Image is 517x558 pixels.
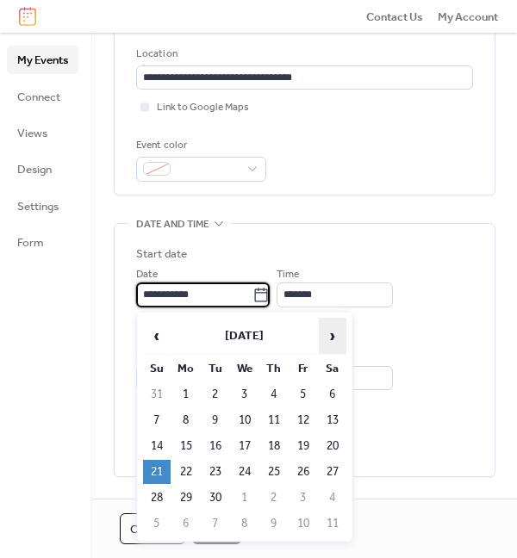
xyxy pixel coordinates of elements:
[290,512,317,536] td: 10
[231,382,258,406] td: 3
[143,356,171,381] th: Su
[202,434,229,458] td: 16
[260,382,288,406] td: 4
[202,512,229,536] td: 7
[172,382,200,406] td: 1
[202,486,229,510] td: 30
[438,8,498,25] a: My Account
[19,7,36,26] img: logo
[172,434,200,458] td: 15
[130,521,175,538] span: Cancel
[7,119,78,146] a: Views
[366,8,423,25] a: Contact Us
[290,356,317,381] th: Fr
[157,99,249,116] span: Link to Google Maps
[202,460,229,484] td: 23
[290,486,317,510] td: 3
[143,460,171,484] td: 21
[231,408,258,432] td: 10
[17,89,60,106] span: Connect
[260,460,288,484] td: 25
[231,460,258,484] td: 24
[136,46,470,63] div: Location
[260,434,288,458] td: 18
[17,198,59,215] span: Settings
[290,434,317,458] td: 19
[260,512,288,536] td: 9
[143,512,171,536] td: 5
[231,434,258,458] td: 17
[136,266,158,283] span: Date
[7,192,78,220] a: Settings
[7,155,78,183] a: Design
[17,125,47,142] span: Views
[144,319,170,353] span: ‹
[202,382,229,406] td: 2
[136,245,187,263] div: Start date
[172,408,200,432] td: 8
[438,9,498,26] span: My Account
[319,434,346,458] td: 20
[366,9,423,26] span: Contact Us
[202,408,229,432] td: 9
[136,215,209,232] span: Date and time
[290,460,317,484] td: 26
[7,228,78,256] a: Form
[172,356,200,381] th: Mo
[231,486,258,510] td: 1
[143,434,171,458] td: 14
[319,460,346,484] td: 27
[7,83,78,110] a: Connect
[260,486,288,510] td: 2
[136,137,263,154] div: Event color
[143,486,171,510] td: 28
[172,318,317,355] th: [DATE]
[172,512,200,536] td: 6
[231,512,258,536] td: 8
[277,266,299,283] span: Time
[260,408,288,432] td: 11
[17,161,52,178] span: Design
[202,356,229,381] th: Tu
[319,512,346,536] td: 11
[260,356,288,381] th: Th
[143,382,171,406] td: 31
[172,486,200,510] td: 29
[319,486,346,510] td: 4
[7,46,78,73] a: My Events
[319,382,346,406] td: 6
[290,382,317,406] td: 5
[320,319,346,353] span: ›
[17,234,44,251] span: Form
[120,513,185,544] button: Cancel
[231,356,258,381] th: We
[172,460,200,484] td: 22
[319,408,346,432] td: 13
[143,408,171,432] td: 7
[17,52,68,69] span: My Events
[319,356,346,381] th: Sa
[290,408,317,432] td: 12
